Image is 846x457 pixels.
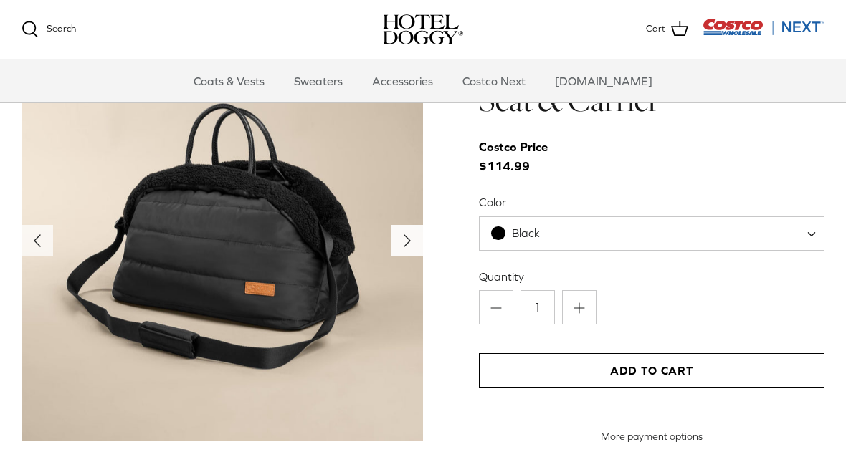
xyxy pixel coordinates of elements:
[391,225,423,256] button: Next
[542,59,665,102] a: [DOMAIN_NAME]
[450,59,538,102] a: Costco Next
[47,23,76,34] span: Search
[703,27,824,38] a: Visit Costco Next
[646,21,665,37] span: Cart
[383,14,463,44] a: hoteldoggy.com hoteldoggycom
[22,21,76,38] a: Search
[479,216,824,251] span: Black
[359,59,446,102] a: Accessories
[512,226,540,239] span: Black
[479,40,824,121] h1: Hotel Doggy Deluxe Car Seat & Carrier
[479,138,548,157] div: Costco Price
[646,20,688,39] a: Cart
[281,59,356,102] a: Sweaters
[480,226,569,241] span: Black
[703,18,824,36] img: Costco Next
[479,138,562,176] span: $114.99
[383,14,463,44] img: hoteldoggycom
[479,353,824,388] button: Add to Cart
[479,269,824,284] label: Quantity
[479,430,824,443] a: More payment options
[479,194,824,210] label: Color
[181,59,277,102] a: Coats & Vests
[521,290,555,324] input: Quantity
[22,225,53,256] button: Previous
